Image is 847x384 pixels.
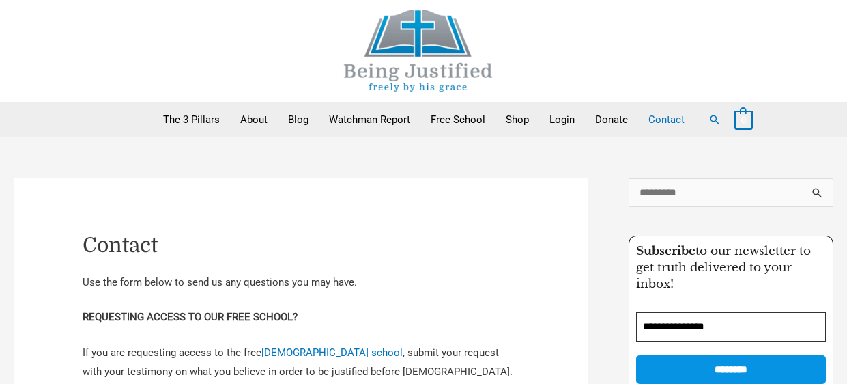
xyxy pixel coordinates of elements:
strong: REQUESTING ACCESS TO OUR FREE SCHOOL? [83,311,298,323]
input: Email Address * [636,312,826,342]
a: Watchman Report [319,102,420,137]
p: Use the form below to send us any questions you may have. [83,273,519,292]
a: Search button [708,113,721,126]
img: Being Justified [316,10,521,92]
nav: Primary Site Navigation [153,102,695,137]
a: The 3 Pillars [153,102,230,137]
span: 0 [741,115,746,125]
a: Shop [496,102,539,137]
a: About [230,102,278,137]
a: [DEMOGRAPHIC_DATA] school [261,346,403,359]
a: View Shopping Cart, empty [734,113,753,126]
a: Blog [278,102,319,137]
strong: Subscribe [636,244,695,258]
a: Donate [585,102,638,137]
a: Free School [420,102,496,137]
a: Login [539,102,585,137]
a: Contact [638,102,695,137]
span: to our newsletter to get truth delivered to your inbox! [636,244,811,291]
h1: Contact [83,233,519,258]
